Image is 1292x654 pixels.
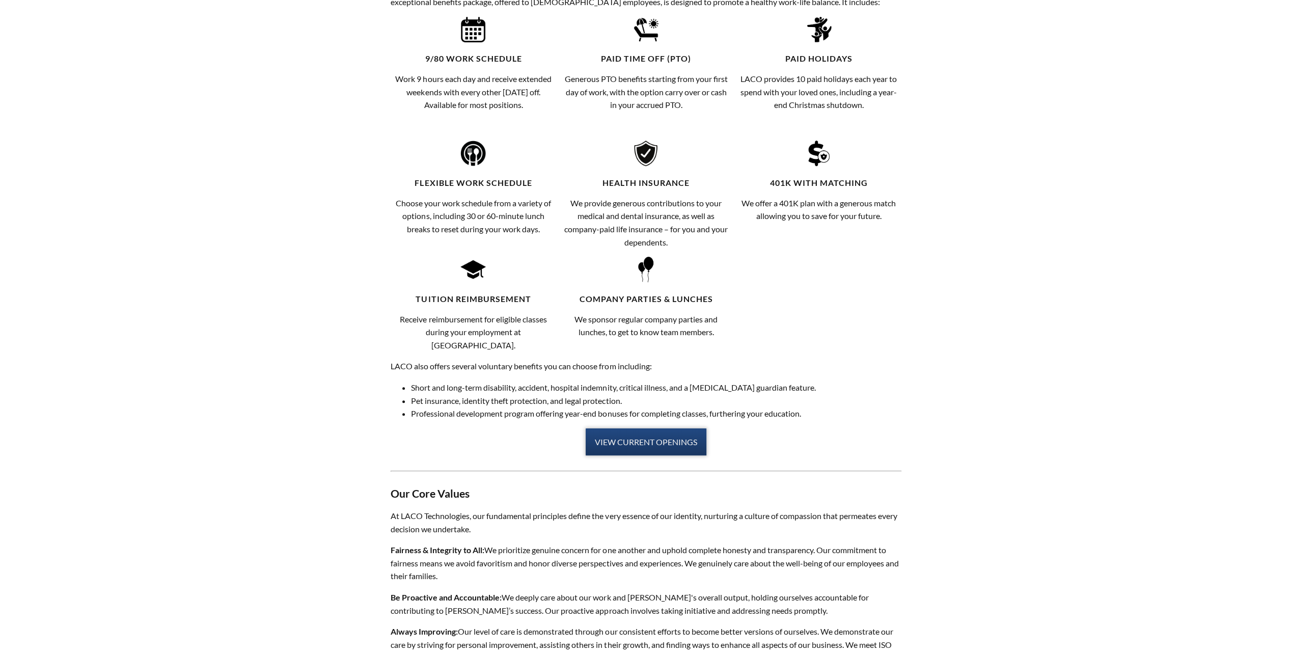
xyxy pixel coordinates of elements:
[563,178,728,188] h4: Health Insurance
[391,178,556,188] h4: Flexible Work Schedule
[633,141,658,166] img: Health_Insurance_Icon.png
[736,72,901,112] p: LACO provides 10 paid holidays each year to spend with your loved ones, including a year-end Chri...
[563,53,728,64] h4: Paid Time Off (PTO)
[391,592,502,602] strong: Be Proactive and Accountable:
[391,294,556,305] h4: Tuition Reimbursement
[391,509,901,535] p: At LACO Technologies, our fundamental principles define the very essence of our identity, nurturi...
[391,53,556,64] h4: 9/80 Work Schedule
[460,141,486,166] img: Flexible_Work_Schedule_Icon.png
[736,53,901,64] h4: Paid Holidays
[736,178,901,188] h4: 401K with Matching
[563,197,728,249] p: We provide generous contributions to your medical and dental insurance, as well as company-paid l...
[411,407,901,420] li: Professional development program offering year-end bonuses for completing classes, furthering you...
[806,141,832,166] img: 401K_with_Matching_icon.png
[391,360,901,373] p: LACO also offers several voluntary benefits you can choose from including:
[736,197,901,223] p: We offer a 401K plan with a generous match allowing you to save for your future.
[586,428,706,456] a: VIEW CURRENT OPENINGS
[460,257,486,282] img: Tuition_Reimbursement_Icon.png
[391,626,458,636] strong: Always Improving:
[411,394,901,407] li: Pet insurance, identity theft protection, and legal protection.
[563,313,728,339] p: We sponsor regular company parties and lunches, to get to know team members.
[391,313,556,352] p: Receive reimbursement for eligible classes during your employment at [GEOGRAPHIC_DATA].
[633,17,658,42] img: Paid_Time_Off_%28PTO%29_Icon.png
[806,17,832,42] img: Paid_Holidays_Icon.png
[391,487,901,501] h3: Our Core Values
[460,17,486,42] img: 9-80_Work_Schedule_Icon.png
[391,591,901,617] p: We deeply care about our work and [PERSON_NAME]'s overall output, holding ourselves accountable f...
[391,72,556,112] p: Work 9 hours each day and receive extended weekends with every other [DATE] off. Available for mo...
[633,257,658,282] img: Company_Parties___Lunches_Icon.png
[391,197,556,236] p: Choose your work schedule from a variety of options, including 30 or 60-minute lunch breaks to re...
[411,381,901,394] li: Short and long-term disability, accident, hospital indemnity, critical illness, and a [MEDICAL_DA...
[391,543,901,583] p: We prioritize genuine concern for one another and uphold complete honesty and transparency. Our c...
[563,294,728,305] h4: Company Parties & Lunches
[563,72,728,112] p: Generous PTO benefits starting from your first day of work, with the option carry over or cash in...
[391,545,484,555] strong: Fairness & Integrity to All:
